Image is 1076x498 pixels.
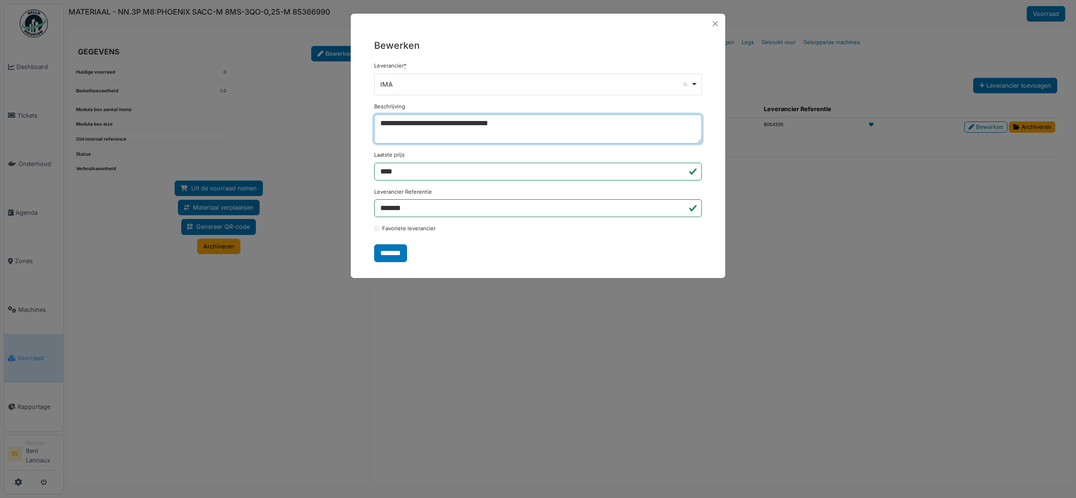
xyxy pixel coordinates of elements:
[380,79,691,89] div: IMA
[374,188,432,196] label: Leverancier Referentie
[404,62,407,69] abbr: Verplicht
[374,62,407,70] label: Leverancier
[374,151,405,159] label: Laatste prijs
[374,103,405,111] label: Beschrijving
[382,225,436,233] label: Favoriete leverancier
[681,80,690,89] button: Remove item: '1371'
